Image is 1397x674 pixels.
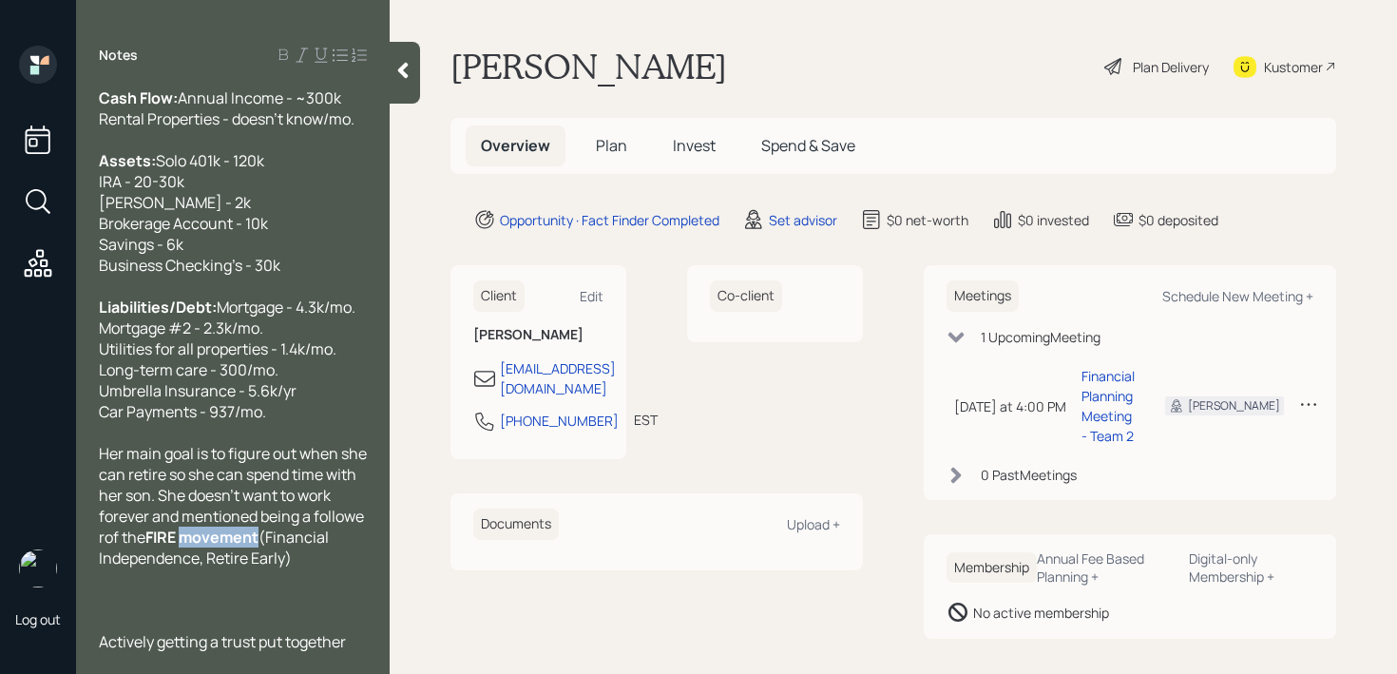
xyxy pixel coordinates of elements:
h6: Documents [473,509,559,540]
div: $0 net-worth [887,210,968,230]
div: [PERSON_NAME] [1188,397,1280,414]
span: Assets: [99,150,156,171]
div: Set advisor [769,210,837,230]
div: Digital-only Membership + [1189,549,1313,586]
h6: [PERSON_NAME] [473,327,603,343]
div: Kustomer [1264,57,1323,77]
div: $0 deposited [1139,210,1218,230]
span: Invest [673,135,716,156]
span: (Financial Independence, Retire Early) [99,527,332,568]
span: Plan [596,135,627,156]
span: Her main goal is to figure out when she can retire so she can spend time with her son. She doesn'... [99,443,370,548]
div: Opportunity · Fact Finder Completed [500,210,719,230]
span: Annual Income - ~300k Rental Properties - doesn't know/mo. [99,87,354,129]
div: [DATE] at 4:00 PM [954,396,1066,416]
h6: Co-client [710,280,782,312]
div: Annual Fee Based Planning + [1037,549,1174,586]
span: Solo 401k - 120k IRA - 20-30k [PERSON_NAME] - 2k Brokerage Account - 10k Savings - 6k Business Ch... [99,150,280,276]
div: Log out [15,610,61,628]
div: EST [634,410,658,430]
div: 0 Past Meeting s [981,465,1077,485]
span: Liabilities/Debt: [99,297,217,318]
div: Upload + [787,515,840,533]
h6: Membership [947,552,1037,584]
div: [PHONE_NUMBER] [500,411,619,431]
label: Notes [99,46,138,65]
span: Spend & Save [761,135,855,156]
div: Schedule New Meeting + [1162,287,1313,305]
div: $0 invested [1018,210,1089,230]
h1: [PERSON_NAME] [450,46,727,87]
div: 1 Upcoming Meeting [981,327,1100,347]
span: Mortgage - 4.3k/mo. Mortgage #2 - 2.3k/mo. Utilities for all properties - 1.4k/mo. Long-term care... [99,297,355,422]
h6: Meetings [947,280,1019,312]
div: [EMAIL_ADDRESS][DOMAIN_NAME] [500,358,616,398]
img: retirable_logo.png [19,549,57,587]
div: Financial Planning Meeting - Team 2 [1081,366,1135,446]
span: Cash Flow: [99,87,178,108]
span: FIRE movement [145,527,258,548]
div: Plan Delivery [1133,57,1209,77]
h6: Client [473,280,525,312]
span: Overview [481,135,550,156]
div: No active membership [973,603,1109,623]
div: Edit [580,287,603,305]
